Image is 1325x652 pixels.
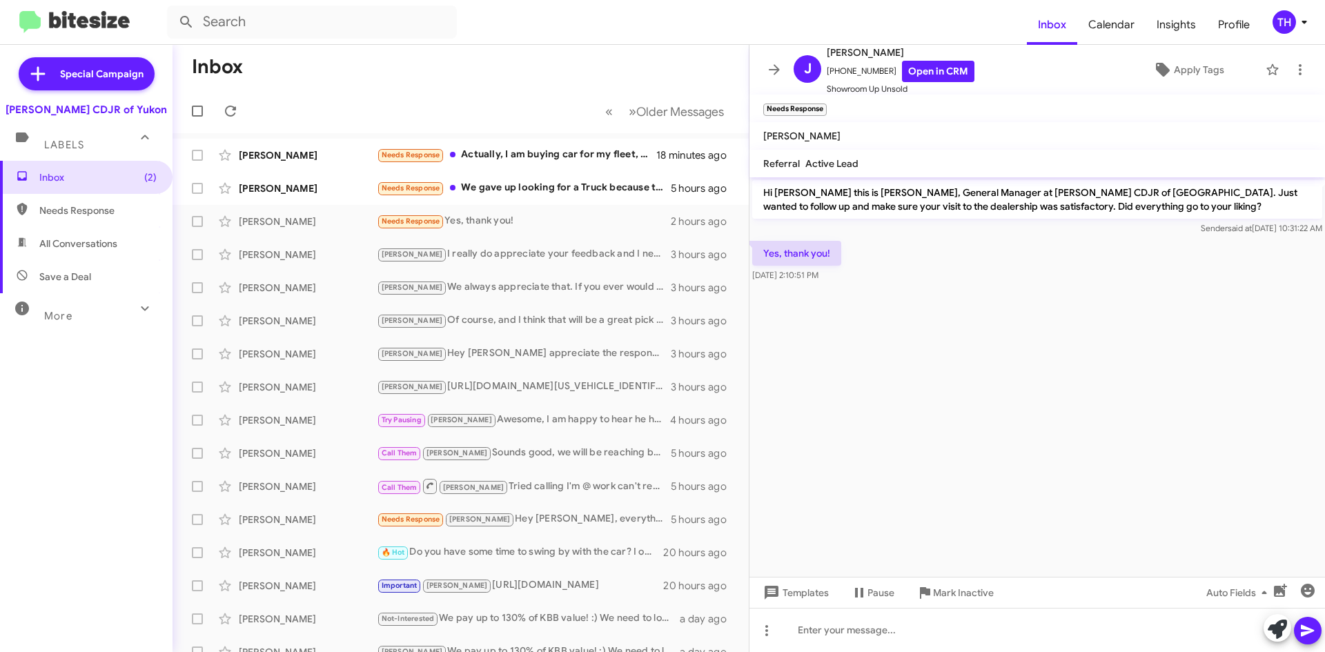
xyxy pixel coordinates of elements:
[239,413,377,427] div: [PERSON_NAME]
[597,97,621,126] button: Previous
[382,581,418,590] span: Important
[426,448,488,457] span: [PERSON_NAME]
[867,580,894,605] span: Pause
[239,546,377,560] div: [PERSON_NAME]
[144,170,157,184] span: (2)
[239,579,377,593] div: [PERSON_NAME]
[663,579,738,593] div: 20 hours ago
[239,314,377,328] div: [PERSON_NAME]
[763,130,841,142] span: [PERSON_NAME]
[377,511,671,527] div: Hey [PERSON_NAME], everything was ok. The guys were nice and all, but we just weren't able to agr...
[382,250,443,259] span: [PERSON_NAME]
[382,448,418,457] span: Call Them
[671,347,738,361] div: 3 hours ago
[1117,57,1259,82] button: Apply Tags
[1201,223,1322,233] span: Sender [DATE] 10:31:22 AM
[382,483,418,492] span: Call Them
[39,237,117,250] span: All Conversations
[39,170,157,184] span: Inbox
[39,204,157,217] span: Needs Response
[763,103,827,116] small: Needs Response
[377,147,656,163] div: Actually, I am buying car for my fleet, now. Last time came in there and we did not made the deal...
[1228,223,1252,233] span: said at
[239,248,377,261] div: [PERSON_NAME]
[760,580,829,605] span: Templates
[827,61,974,82] span: [PHONE_NUMBER]
[620,97,732,126] button: Next
[382,349,443,358] span: [PERSON_NAME]
[239,612,377,626] div: [PERSON_NAME]
[39,270,91,284] span: Save a Deal
[1077,5,1146,45] span: Calendar
[382,316,443,325] span: [PERSON_NAME]
[1273,10,1296,34] div: TH
[44,310,72,322] span: More
[840,580,905,605] button: Pause
[827,82,974,96] span: Showroom Up Unsold
[670,413,738,427] div: 4 hours ago
[19,57,155,90] a: Special Campaign
[60,67,144,81] span: Special Campaign
[629,103,636,120] span: »
[382,150,440,159] span: Needs Response
[239,215,377,228] div: [PERSON_NAME]
[671,380,738,394] div: 3 hours ago
[377,544,663,560] div: Do you have some time to swing by with the car? I only need about 10-20 minutes to give you our b...
[1027,5,1077,45] a: Inbox
[598,97,732,126] nav: Page navigation example
[443,483,504,492] span: [PERSON_NAME]
[1146,5,1207,45] a: Insights
[933,580,994,605] span: Mark Inactive
[449,515,511,524] span: [PERSON_NAME]
[763,157,800,170] span: Referral
[239,513,377,526] div: [PERSON_NAME]
[671,480,738,493] div: 5 hours ago
[671,281,738,295] div: 3 hours ago
[377,346,671,362] div: Hey [PERSON_NAME] appreciate the response. We have seen a trend right now with rates going down a...
[752,270,818,280] span: [DATE] 2:10:51 PM
[804,58,812,80] span: J
[239,347,377,361] div: [PERSON_NAME]
[6,103,167,117] div: [PERSON_NAME] CDJR of Yukon
[239,480,377,493] div: [PERSON_NAME]
[377,213,671,229] div: Yes, thank you!
[656,148,738,162] div: 18 minutes ago
[902,61,974,82] a: Open in CRM
[671,248,738,261] div: 3 hours ago
[239,148,377,162] div: [PERSON_NAME]
[382,614,435,623] span: Not-Interested
[827,44,974,61] span: [PERSON_NAME]
[377,477,671,495] div: Tried calling I'm @ work can't really text talking on the phone would be easier
[1206,580,1273,605] span: Auto Fields
[377,313,671,328] div: Of course, and I think that will be a great pick for what you are looking for. I have it currentl...
[752,180,1322,219] p: Hi [PERSON_NAME] this is [PERSON_NAME], General Manager at [PERSON_NAME] CDJR of [GEOGRAPHIC_DATA...
[382,217,440,226] span: Needs Response
[377,279,671,295] div: We always appreciate that. If you ever would love to leave a review for us, I always recommend ou...
[239,380,377,394] div: [PERSON_NAME]
[167,6,457,39] input: Search
[377,246,671,262] div: I really do appreciate your feedback and I never like to hear anyone feeling uncomfortable here w...
[382,184,440,192] span: Needs Response
[1207,5,1261,45] a: Profile
[749,580,840,605] button: Templates
[239,281,377,295] div: [PERSON_NAME]
[382,515,440,524] span: Needs Response
[671,513,738,526] div: 5 hours ago
[426,581,488,590] span: [PERSON_NAME]
[431,415,492,424] span: [PERSON_NAME]
[377,445,671,461] div: Sounds good, we will be reaching back out to you around that time!
[377,577,663,593] div: [URL][DOMAIN_NAME]
[382,548,405,557] span: 🔥 Hot
[605,103,613,120] span: «
[671,215,738,228] div: 2 hours ago
[1261,10,1310,34] button: TH
[377,180,671,196] div: We gave up looking for a Truck because the prices are too high right now and I owe too much on my...
[377,611,680,626] div: We pay up to 130% of KBB value! :) We need to look under the hood to get you an exact number - so...
[377,379,671,395] div: [URL][DOMAIN_NAME][US_VEHICLE_IDENTIFICATION_NUMBER]
[636,104,724,119] span: Older Messages
[239,446,377,460] div: [PERSON_NAME]
[805,157,858,170] span: Active Lead
[680,612,738,626] div: a day ago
